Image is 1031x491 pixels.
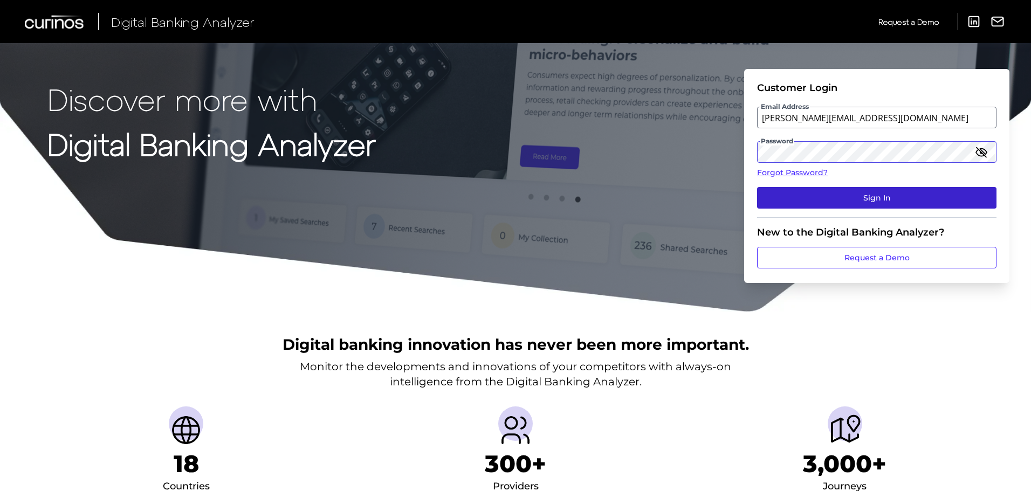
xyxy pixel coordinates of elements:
[169,413,203,447] img: Countries
[878,17,939,26] span: Request a Demo
[47,126,376,162] strong: Digital Banking Analyzer
[878,13,939,31] a: Request a Demo
[757,226,996,238] div: New to the Digital Banking Analyzer?
[498,413,533,447] img: Providers
[757,247,996,268] a: Request a Demo
[757,187,996,209] button: Sign In
[757,167,996,178] a: Forgot Password?
[757,82,996,94] div: Customer Login
[174,449,199,478] h1: 18
[828,413,862,447] img: Journeys
[803,449,886,478] h1: 3,000+
[111,14,255,30] span: Digital Banking Analyzer
[25,15,85,29] img: Curinos
[760,137,794,146] span: Password
[283,334,749,355] h2: Digital banking innovation has never been more important.
[300,359,731,389] p: Monitor the developments and innovations of your competitors with always-on intelligence from the...
[760,102,810,111] span: Email Address
[47,82,376,116] p: Discover more with
[485,449,546,478] h1: 300+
